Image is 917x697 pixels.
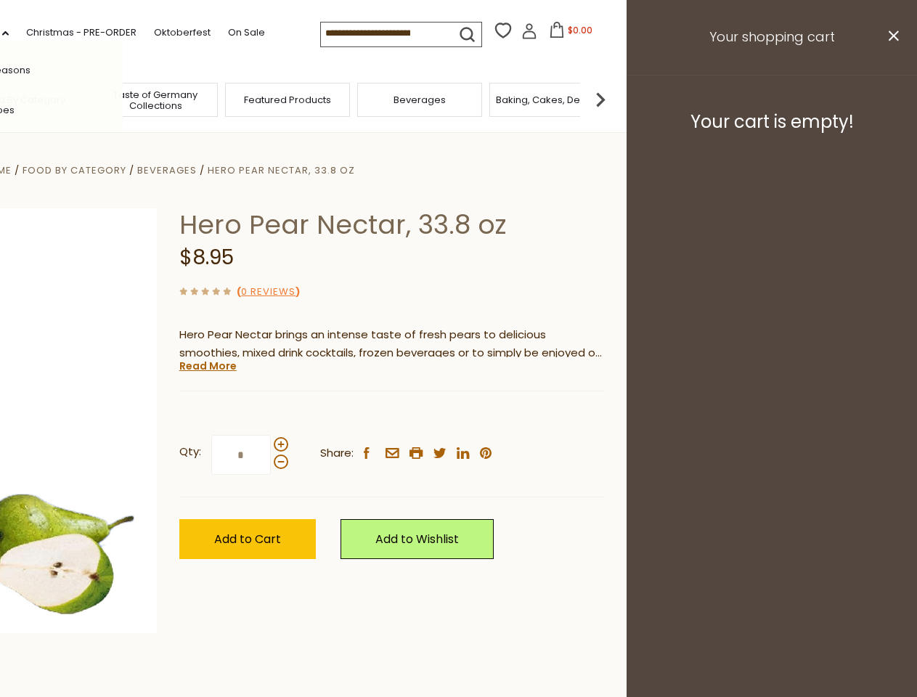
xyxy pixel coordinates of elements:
[237,285,300,298] span: ( )
[496,94,608,105] a: Baking, Cakes, Desserts
[211,435,271,475] input: Qty:
[241,285,296,300] a: 0 Reviews
[97,89,213,111] a: Taste of Germany Collections
[208,163,355,177] a: Hero Pear Nectar, 33.8 oz
[586,85,615,114] img: next arrow
[23,163,126,177] a: Food By Category
[394,94,446,105] a: Beverages
[179,326,604,362] p: Hero Pear Nectar brings an intense taste of fresh pears to delicious smoothies, mixed drink cockt...
[645,111,899,133] h3: Your cart is empty!
[228,25,265,41] a: On Sale
[540,22,602,44] button: $0.00
[26,25,136,41] a: Christmas - PRE-ORDER
[137,163,197,177] a: Beverages
[214,531,281,547] span: Add to Cart
[179,519,316,559] button: Add to Cart
[244,94,331,105] a: Featured Products
[179,208,604,241] h1: Hero Pear Nectar, 33.8 oz
[179,243,234,272] span: $8.95
[568,24,592,36] span: $0.00
[179,443,201,461] strong: Qty:
[341,519,494,559] a: Add to Wishlist
[179,359,237,373] a: Read More
[154,25,211,41] a: Oktoberfest
[320,444,354,462] span: Share:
